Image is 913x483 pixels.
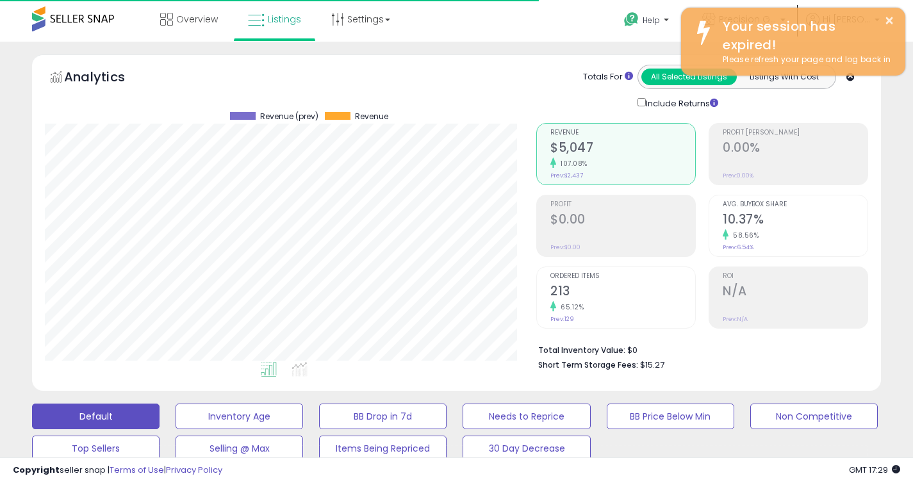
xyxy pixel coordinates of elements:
[849,464,900,476] span: 2025-08-14 17:29 GMT
[550,129,695,136] span: Revenue
[723,129,868,136] span: Profit [PERSON_NAME]
[463,436,590,461] button: 30 Day Decrease
[13,464,222,477] div: seller snap | |
[268,13,301,26] span: Listings
[723,172,753,179] small: Prev: 0.00%
[728,231,759,240] small: 58.56%
[319,436,447,461] button: Items Being Repriced
[723,284,868,301] h2: N/A
[884,13,894,29] button: ×
[623,12,639,28] i: Get Help
[723,212,868,229] h2: 10.37%
[723,140,868,158] h2: 0.00%
[750,404,878,429] button: Non Competitive
[643,15,660,26] span: Help
[583,71,633,83] div: Totals For
[355,112,388,121] span: Revenue
[723,273,868,280] span: ROI
[550,284,695,301] h2: 213
[463,404,590,429] button: Needs to Reprice
[319,404,447,429] button: BB Drop in 7d
[736,69,832,85] button: Listings With Cost
[713,17,896,54] div: Your session has expired!
[723,201,868,208] span: Avg. Buybox Share
[550,212,695,229] h2: $0.00
[176,436,303,461] button: Selling @ Max
[556,302,584,312] small: 65.12%
[556,159,588,168] small: 107.08%
[607,404,734,429] button: BB Price Below Min
[176,404,303,429] button: Inventory Age
[550,315,574,323] small: Prev: 129
[538,359,638,370] b: Short Term Storage Fees:
[550,140,695,158] h2: $5,047
[260,112,318,121] span: Revenue (prev)
[713,54,896,66] div: Please refresh your page and log back in
[64,68,150,89] h5: Analytics
[550,201,695,208] span: Profit
[538,341,859,357] li: $0
[110,464,164,476] a: Terms of Use
[640,359,664,371] span: $15.27
[550,273,695,280] span: Ordered Items
[550,243,580,251] small: Prev: $0.00
[166,464,222,476] a: Privacy Policy
[32,404,160,429] button: Default
[723,315,748,323] small: Prev: N/A
[614,2,682,42] a: Help
[176,13,218,26] span: Overview
[13,464,60,476] strong: Copyright
[628,95,734,110] div: Include Returns
[641,69,737,85] button: All Selected Listings
[538,345,625,356] b: Total Inventory Value:
[32,436,160,461] button: Top Sellers
[723,243,753,251] small: Prev: 6.54%
[550,172,583,179] small: Prev: $2,437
